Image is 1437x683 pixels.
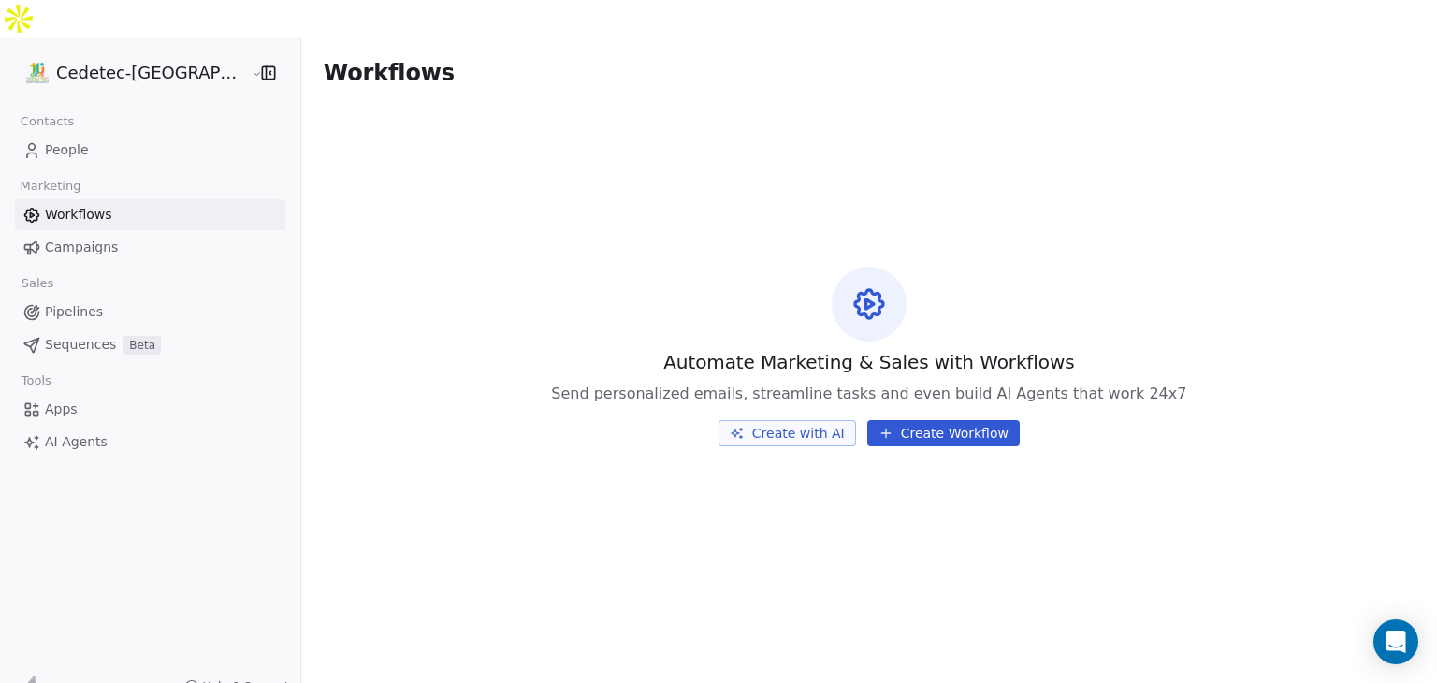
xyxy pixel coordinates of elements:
span: Send personalized emails, streamline tasks and even build AI Agents that work 24x7 [551,383,1186,405]
span: Marketing [12,172,89,200]
a: SequencesBeta [15,329,285,360]
span: AI Agents [45,432,108,452]
span: Automate Marketing & Sales with Workflows [663,349,1074,375]
button: Create with AI [718,420,856,446]
button: Create Workflow [867,420,1020,446]
a: Campaigns [15,232,285,263]
span: Contacts [12,108,82,136]
span: Pipelines [45,302,103,322]
span: Beta [123,336,161,355]
span: People [45,140,89,160]
span: Workflows [324,60,455,86]
span: Cedetec-[GEOGRAPHIC_DATA] [56,61,246,85]
a: Apps [15,394,285,425]
span: Sales [13,269,62,298]
span: Workflows [45,205,112,225]
span: Tools [13,367,59,395]
img: IMAGEN%2010%20A%C3%83%C2%91OS.png [26,62,49,84]
span: Sequences [45,335,116,355]
button: Cedetec-[GEOGRAPHIC_DATA] [22,57,238,89]
a: Workflows [15,199,285,230]
span: Campaigns [45,238,118,257]
a: People [15,135,285,166]
div: Open Intercom Messenger [1373,619,1418,664]
span: Apps [45,400,78,419]
a: Pipelines [15,297,285,327]
a: AI Agents [15,427,285,458]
